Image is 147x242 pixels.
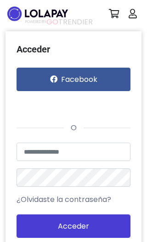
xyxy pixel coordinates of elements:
button: Acceder [17,214,131,238]
span: TRENDIER [25,18,93,26]
div: Acceder con Google. Se abre en una pestaña nueva [17,94,104,114]
span: GO [46,17,58,27]
img: logo [6,5,70,23]
span: POWERED BY [25,20,46,25]
h3: Acceder [17,42,131,56]
iframe: Botón de Acceder con Google [12,94,109,114]
a: ¿Olvidaste la contraseña? [17,194,111,205]
span: o [64,122,84,133]
button: Facebook [17,68,131,91]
